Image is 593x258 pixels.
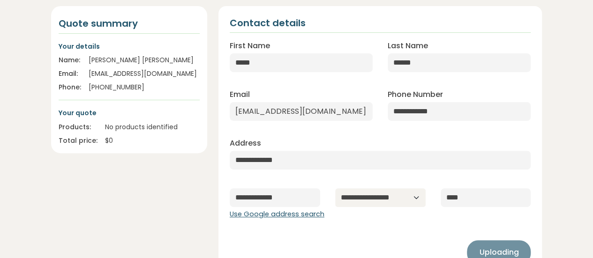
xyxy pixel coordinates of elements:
[59,136,98,146] div: Total price:
[89,69,200,79] div: [EMAIL_ADDRESS][DOMAIN_NAME]
[59,17,200,29] h4: Quote summary
[59,41,200,52] p: Your details
[230,209,324,220] button: Use Google address search
[89,82,200,92] div: [PHONE_NUMBER]
[388,89,443,100] label: Phone Number
[230,40,270,52] label: First Name
[105,136,200,146] div: $ 0
[230,17,306,29] h2: Contact details
[230,138,261,149] label: Address
[59,69,81,79] div: Email:
[230,89,250,100] label: Email
[59,55,81,65] div: Name:
[105,122,200,132] div: No products identified
[230,102,373,121] input: Enter email
[388,40,428,52] label: Last Name
[59,82,81,92] div: Phone:
[59,122,98,132] div: Products:
[59,108,200,118] p: Your quote
[89,55,200,65] div: [PERSON_NAME] [PERSON_NAME]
